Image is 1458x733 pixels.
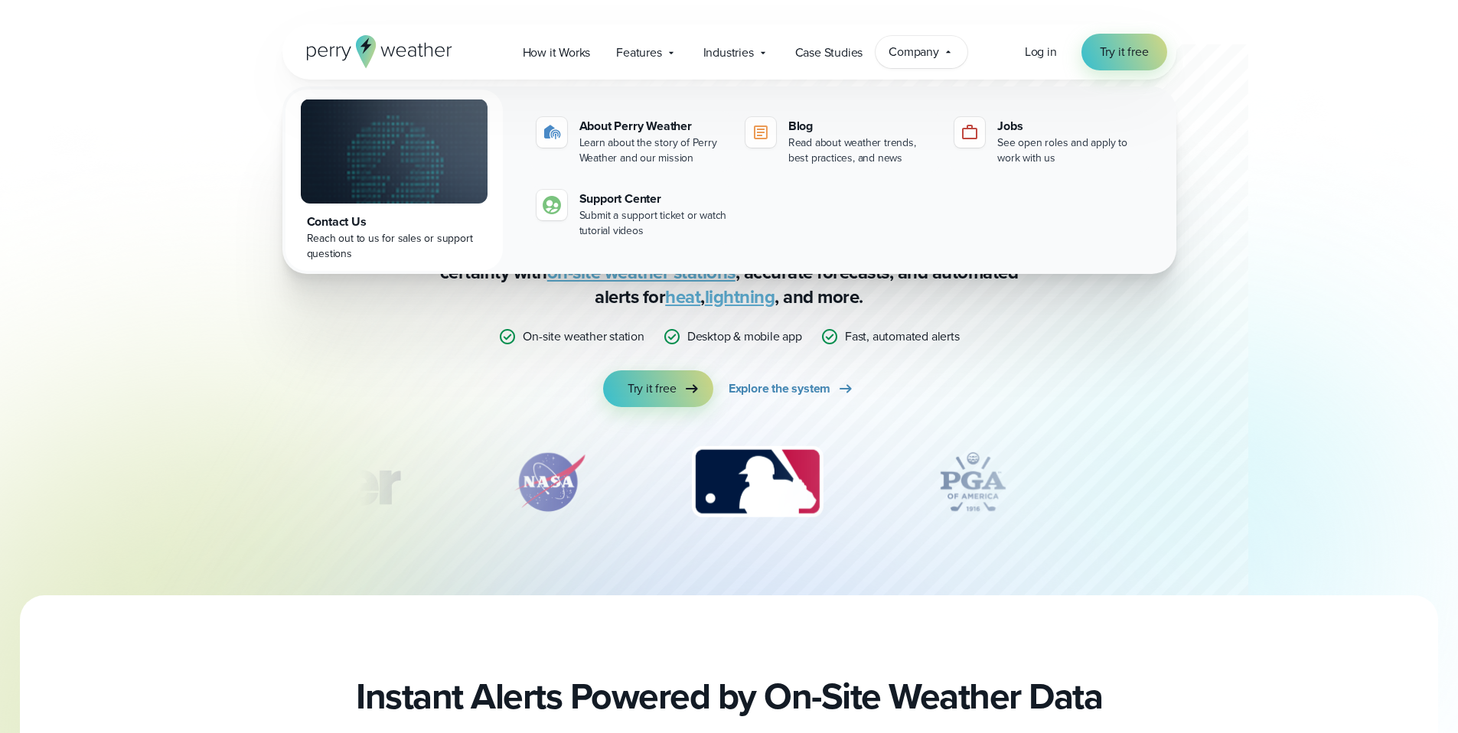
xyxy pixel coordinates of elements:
a: Log in [1025,43,1057,61]
span: Features [616,44,661,62]
p: Stop relying on weather apps you can’t trust — Perry Weather delivers certainty with , accurate f... [423,236,1036,309]
span: Explore the system [729,380,830,398]
a: Jobs See open roles and apply to work with us [948,111,1151,172]
a: Support Center Submit a support ticket or watch tutorial videos [530,184,733,245]
img: PGA.svg [912,444,1034,520]
span: How it Works [523,44,591,62]
img: blog-icon.svg [752,123,770,142]
p: Desktop & mobile app [687,327,802,346]
span: Try it free [628,380,677,398]
div: Read about weather trends, best practices, and news [788,135,936,166]
div: See open roles and apply to work with us [997,135,1145,166]
a: Case Studies [782,37,876,68]
div: Learn about the story of Perry Weather and our mission [579,135,727,166]
img: jobs-icon-1.svg [961,123,979,142]
a: Try it free [1081,34,1167,70]
a: About Perry Weather Learn about the story of Perry Weather and our mission [530,111,733,172]
a: Try it free [603,370,713,407]
p: Fast, automated alerts [845,327,960,346]
a: Explore the system [729,370,855,407]
img: contact-icon.svg [543,196,561,214]
a: lightning [705,283,775,311]
span: Industries [703,44,754,62]
p: On-site weather station [523,327,644,346]
div: 2 of 12 [496,444,603,520]
div: slideshow [359,444,1100,528]
a: heat [665,283,700,311]
div: About Perry Weather [579,117,727,135]
a: Contact Us Reach out to us for sales or support questions [285,90,503,271]
div: Contact Us [307,213,481,231]
div: Support Center [579,190,727,208]
span: Company [889,43,939,61]
span: Case Studies [795,44,863,62]
h2: Instant Alerts Powered by On-Site Weather Data [356,675,1102,718]
div: Blog [788,117,936,135]
div: 4 of 12 [912,444,1034,520]
div: 3 of 12 [677,444,838,520]
img: about-icon.svg [543,123,561,142]
span: Try it free [1100,43,1149,61]
img: NASA.svg [496,444,603,520]
div: Submit a support ticket or watch tutorial videos [579,208,727,239]
span: Log in [1025,43,1057,60]
div: Jobs [997,117,1145,135]
a: Blog Read about weather trends, best practices, and news [739,111,942,172]
a: How it Works [510,37,604,68]
img: MLB.svg [677,444,838,520]
div: Reach out to us for sales or support questions [307,231,481,262]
